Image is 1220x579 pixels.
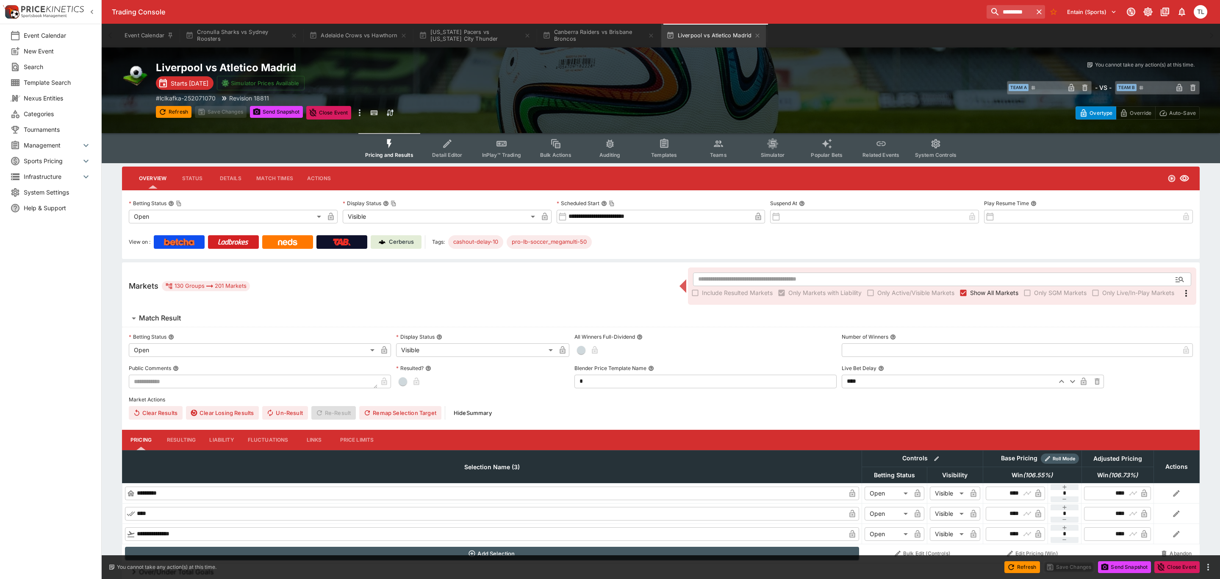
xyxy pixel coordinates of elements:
[1117,84,1137,91] span: Team B
[538,24,660,47] button: Canberra Raiders vs Brisbane Broncos
[1203,562,1213,572] button: more
[1088,470,1147,480] span: Win(106.73%)
[425,365,431,371] button: Resulted?
[250,106,303,118] button: Send Snapshot
[306,106,352,120] button: Close Event
[811,152,843,158] span: Popular Bets
[122,310,1200,327] button: Match Result
[358,133,963,163] div: Event type filters
[24,141,81,150] span: Management
[1140,4,1156,19] button: Toggle light/dark mode
[414,24,536,47] button: [US_STATE] Pacers vs [US_STATE] City Thunder
[1130,109,1151,117] p: Override
[651,152,677,158] span: Templates
[1009,84,1029,91] span: Team A
[129,235,150,249] label: View on :
[262,406,308,420] button: Un-Result
[1174,4,1189,19] button: Notifications
[648,365,654,371] button: Blender Price Template Name
[557,200,599,207] p: Scheduled Start
[601,200,607,206] button: Scheduled StartCopy To Clipboard
[770,200,797,207] p: Suspend At
[507,235,592,249] div: Betting Target: cerberus
[1034,288,1087,297] span: Only SGM Markets
[931,453,942,464] button: Bulk edit
[1153,450,1199,483] th: Actions
[842,333,888,340] p: Number of Winners
[168,200,174,206] button: Betting StatusCopy To Clipboard
[396,343,556,357] div: Visible
[156,106,191,118] button: Refresh
[379,239,385,245] img: Cerberus
[1109,470,1138,480] em: ( 106.73 %)
[129,343,377,357] div: Open
[877,288,954,297] span: Only Active/Visible Markets
[865,470,924,480] span: Betting Status
[396,365,424,372] p: Resulted?
[1172,272,1187,287] button: Open
[371,235,421,249] a: Cerberus
[24,78,91,87] span: Template Search
[218,239,249,245] img: Ladbrokes
[24,62,91,71] span: Search
[862,152,899,158] span: Related Events
[799,200,805,206] button: Suspend At
[343,200,381,207] p: Display Status
[1023,470,1053,480] em: ( 106.55 %)
[24,188,91,197] span: System Settings
[1123,4,1139,19] button: Connected to PK
[164,239,194,245] img: Betcha
[865,487,911,500] div: Open
[211,168,250,189] button: Details
[129,281,158,291] h5: Markets
[540,152,571,158] span: Bulk Actions
[930,527,967,541] div: Visible
[970,288,1018,297] span: Show All Markets
[574,365,646,372] p: Blender Price Template Name
[391,200,396,206] button: Copy To Clipboard
[202,430,241,450] button: Liability
[507,238,592,246] span: pro-lb-soccer_megamulti-50
[156,61,678,74] h2: Copy To Clipboard
[186,406,259,420] button: Clear Losing Results
[985,547,1079,560] button: Edit Pricing (Win)
[383,200,389,206] button: Display StatusCopy To Clipboard
[1191,3,1210,21] button: Trent Lewis
[637,334,643,340] button: All Winners Full-Dividend
[359,406,441,420] button: Remap Selection Target
[1049,455,1079,462] span: Roll Mode
[788,288,862,297] span: Only Markets with Liability
[122,430,160,450] button: Pricing
[173,365,179,371] button: Public Comments
[1076,106,1116,120] button: Overtype
[343,210,538,223] div: Visible
[761,152,785,158] span: Simulator
[125,547,860,560] button: Add Selection
[24,125,91,134] span: Tournaments
[432,235,445,249] label: Tags:
[24,31,91,40] span: Event Calendar
[1095,61,1195,69] p: You cannot take any action(s) at this time.
[1156,547,1197,560] button: Abandon
[1004,561,1040,573] button: Refresh
[1031,200,1037,206] button: Play Resume Time
[311,406,356,420] span: Re-Result
[24,47,91,56] span: New Event
[132,168,173,189] button: Overview
[448,235,503,249] div: Betting Target: cerberus
[1041,454,1079,464] div: Show/hide Price Roll mode configuration.
[139,314,181,323] h6: Match Result
[1154,561,1200,573] button: Close Event
[1157,4,1173,19] button: Documentation
[171,79,208,88] p: Starts [DATE]
[482,152,521,158] span: InPlay™ Trading
[278,239,297,245] img: Neds
[165,281,247,291] div: 130 Groups 201 Markets
[984,200,1029,207] p: Play Resume Time
[24,156,81,165] span: Sports Pricing
[24,94,91,103] span: Nexus Entities
[117,563,216,571] p: You cannot take any action(s) at this time.
[930,507,967,521] div: Visible
[21,6,84,12] img: PriceKinetics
